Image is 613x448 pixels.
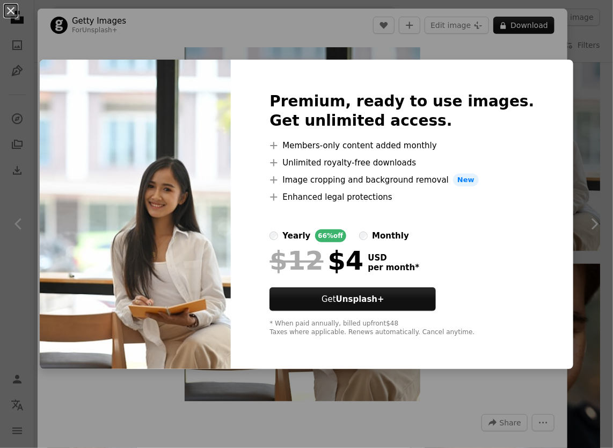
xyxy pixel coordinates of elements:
[40,60,231,369] img: premium_photo-1661434380261-ca9305950dd3
[269,92,534,131] h2: Premium, ready to use images. Get unlimited access.
[269,156,534,169] li: Unlimited royalty-free downloads
[359,232,368,240] input: monthly
[269,191,534,204] li: Enhanced legal protections
[453,174,479,186] span: New
[269,247,323,274] span: $12
[282,229,310,242] div: yearly
[269,232,278,240] input: yearly66%off
[269,320,534,337] div: * When paid annually, billed upfront $48 Taxes where applicable. Renews automatically. Cancel any...
[269,174,534,186] li: Image cropping and background removal
[269,247,363,274] div: $4
[315,229,347,242] div: 66% off
[372,229,409,242] div: monthly
[368,263,419,272] span: per month *
[336,294,384,304] strong: Unsplash+
[368,253,419,263] span: USD
[269,139,534,152] li: Members-only content added monthly
[269,287,436,311] button: GetUnsplash+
